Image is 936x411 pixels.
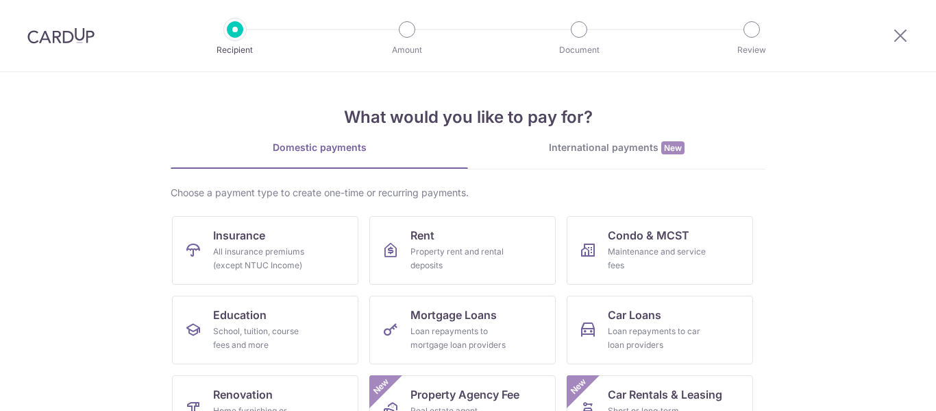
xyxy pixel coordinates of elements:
[701,43,802,57] p: Review
[213,325,312,352] div: School, tuition, course fees and more
[213,386,273,403] span: Renovation
[184,43,286,57] p: Recipient
[410,325,509,352] div: Loan repayments to mortgage loan providers
[410,227,434,244] span: Rent
[27,27,95,44] img: CardUp
[410,245,509,272] div: Property rent and rental deposits
[171,141,468,154] div: Domestic payments
[410,307,497,323] span: Mortgage Loans
[410,386,519,403] span: Property Agency Fee
[567,296,753,364] a: Car LoansLoan repayments to car loan providers
[608,307,661,323] span: Car Loans
[213,245,312,272] div: All insurance premiums (except NTUC Income)
[608,325,706,352] div: Loan repayments to car loan providers
[848,370,922,404] iframe: Opens a widget where you can find more information
[608,227,689,244] span: Condo & MCST
[213,307,267,323] span: Education
[172,216,358,285] a: InsuranceAll insurance premiums (except NTUC Income)
[369,296,556,364] a: Mortgage LoansLoan repayments to mortgage loan providers
[661,141,685,154] span: New
[369,216,556,285] a: RentProperty rent and rental deposits
[172,296,358,364] a: EducationSchool, tuition, course fees and more
[171,105,765,130] h4: What would you like to pay for?
[608,245,706,272] div: Maintenance and service fees
[171,186,765,200] div: Choose a payment type to create one-time or recurring payments.
[528,43,630,57] p: Document
[468,141,765,155] div: International payments
[213,227,265,244] span: Insurance
[567,216,753,285] a: Condo & MCSTMaintenance and service fees
[356,43,458,57] p: Amount
[567,375,590,398] span: New
[608,386,722,403] span: Car Rentals & Leasing
[370,375,393,398] span: New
